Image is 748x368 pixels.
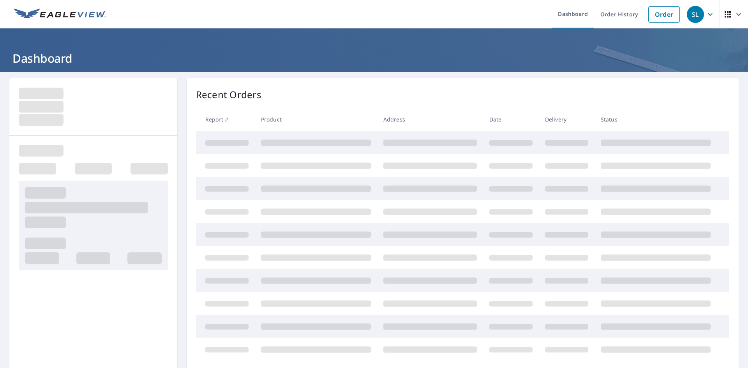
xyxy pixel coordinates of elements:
th: Address [377,108,483,131]
th: Product [255,108,377,131]
th: Status [595,108,717,131]
div: SL [687,6,704,23]
img: EV Logo [14,9,106,20]
th: Date [483,108,539,131]
th: Report # [196,108,255,131]
a: Order [648,6,680,23]
h1: Dashboard [9,50,739,66]
th: Delivery [539,108,595,131]
p: Recent Orders [196,88,261,102]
